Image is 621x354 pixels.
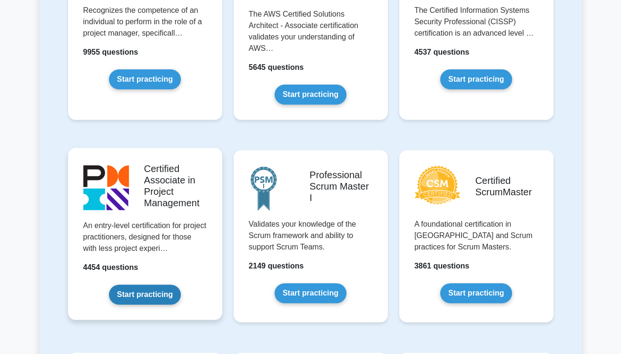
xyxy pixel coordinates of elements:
[109,285,181,305] a: Start practicing
[275,85,346,105] a: Start practicing
[275,283,346,303] a: Start practicing
[440,69,512,89] a: Start practicing
[109,69,181,89] a: Start practicing
[440,283,512,303] a: Start practicing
